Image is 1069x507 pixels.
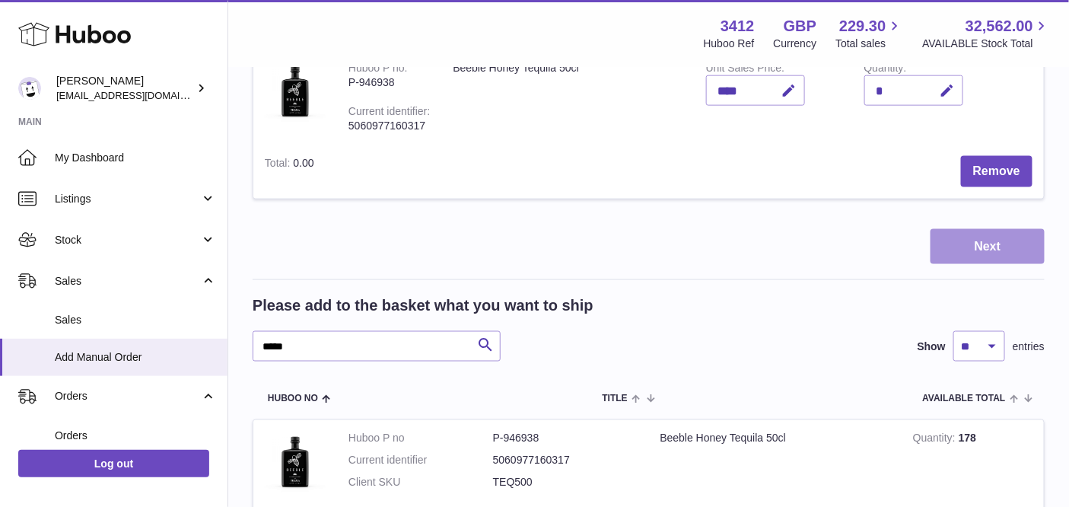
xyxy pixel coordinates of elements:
[56,74,193,103] div: [PERSON_NAME]
[923,394,1006,404] span: AVAILABLE Total
[55,429,216,443] span: Orders
[1013,340,1045,354] span: entries
[348,454,493,468] dt: Current identifier
[835,16,903,51] a: 229.30 Total sales
[784,16,816,37] strong: GBP
[348,105,430,121] div: Current identifier
[55,151,216,165] span: My Dashboard
[268,394,318,404] span: Huboo no
[348,62,408,78] div: Huboo P no
[293,157,313,169] span: 0.00
[913,432,959,448] strong: Quantity
[835,37,903,51] span: Total sales
[55,350,216,365] span: Add Manual Order
[265,157,293,173] label: Total
[931,229,1045,265] button: Next
[348,75,430,90] div: P-946938
[55,192,200,206] span: Listings
[55,313,216,327] span: Sales
[55,274,200,289] span: Sales
[55,233,200,247] span: Stock
[493,476,638,490] dd: TEQ500
[253,295,593,316] h2: Please add to the basket what you want to ship
[922,16,1051,51] a: 32,562.00 AVAILABLE Stock Total
[839,16,886,37] span: 229.30
[706,62,784,78] label: Unit Sales Price
[18,450,209,477] a: Log out
[721,16,755,37] strong: 3412
[966,16,1033,37] span: 32,562.00
[493,454,638,468] dd: 5060977160317
[348,476,493,490] dt: Client SKU
[348,432,493,446] dt: Huboo P no
[56,89,224,101] span: [EMAIL_ADDRESS][DOMAIN_NAME]
[55,389,200,403] span: Orders
[493,432,638,446] dd: P-946938
[441,49,694,144] td: Beeble Honey Tequila 50cl
[774,37,817,51] div: Currency
[918,340,946,354] label: Show
[704,37,755,51] div: Huboo Ref
[348,119,430,133] div: 5060977160317
[864,62,907,78] label: Quantity
[265,432,326,493] img: Beeble Honey Tequila 50cl
[265,61,326,122] img: Beeble Honey Tequila 50cl
[18,77,41,100] img: info@beeble.buzz
[961,156,1032,187] button: Remove
[603,394,628,404] span: Title
[922,37,1051,51] span: AVAILABLE Stock Total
